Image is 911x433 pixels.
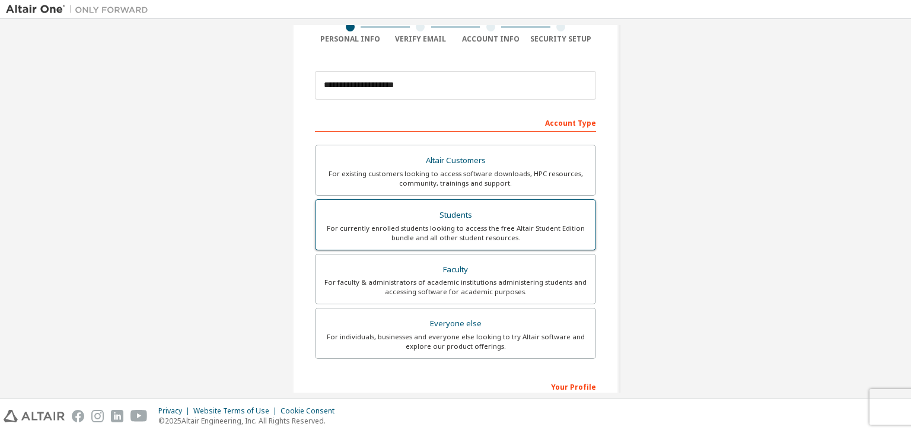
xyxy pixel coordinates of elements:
img: instagram.svg [91,410,104,422]
div: Cookie Consent [281,406,342,416]
div: Faculty [323,262,588,278]
div: For existing customers looking to access software downloads, HPC resources, community, trainings ... [323,169,588,188]
div: Website Terms of Use [193,406,281,416]
img: linkedin.svg [111,410,123,422]
img: altair_logo.svg [4,410,65,422]
img: Altair One [6,4,154,15]
img: youtube.svg [130,410,148,422]
div: Verify Email [386,34,456,44]
div: Altair Customers [323,152,588,169]
div: Account Type [315,113,596,132]
div: Personal Info [315,34,386,44]
div: For individuals, businesses and everyone else looking to try Altair software and explore our prod... [323,332,588,351]
div: For faculty & administrators of academic institutions administering students and accessing softwa... [323,278,588,297]
div: Everyone else [323,316,588,332]
div: Account Info [455,34,526,44]
p: © 2025 Altair Engineering, Inc. All Rights Reserved. [158,416,342,426]
div: Your Profile [315,377,596,396]
div: Privacy [158,406,193,416]
div: Security Setup [526,34,597,44]
div: For currently enrolled students looking to access the free Altair Student Edition bundle and all ... [323,224,588,243]
div: Students [323,207,588,224]
img: facebook.svg [72,410,84,422]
